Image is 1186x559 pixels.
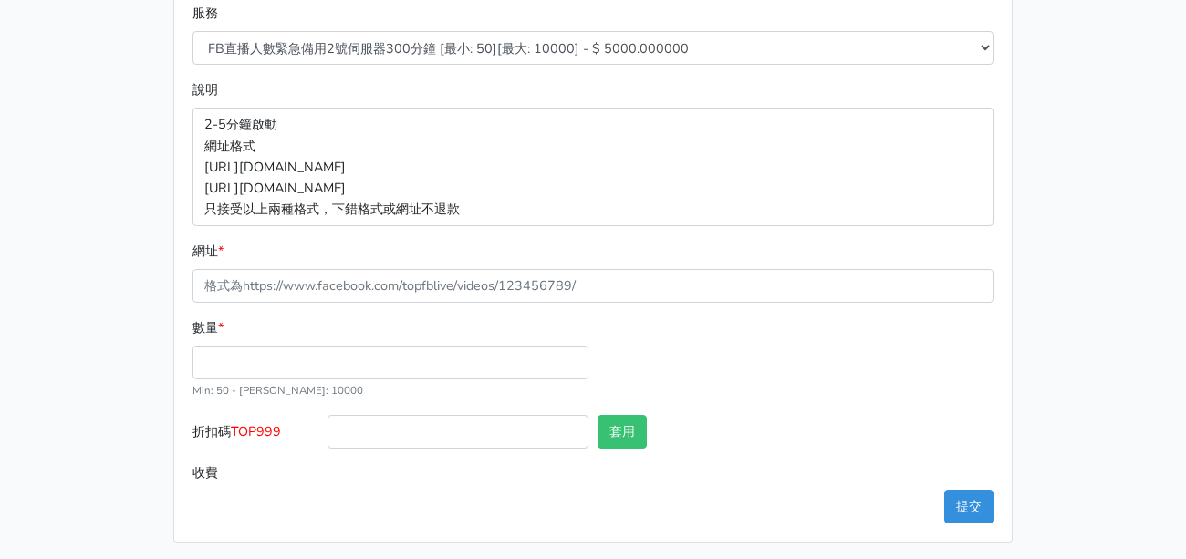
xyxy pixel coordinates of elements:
[192,79,218,100] label: 說明
[598,415,647,449] button: 套用
[188,415,323,456] label: 折扣碼
[192,241,224,262] label: 網址
[188,456,323,490] label: 收費
[192,383,363,398] small: Min: 50 - [PERSON_NAME]: 10000
[231,422,281,440] span: TOP999
[192,108,994,225] p: 2-5分鐘啟動 網址格式 [URL][DOMAIN_NAME] [URL][DOMAIN_NAME] 只接受以上兩種格式，下錯格式或網址不退款
[944,490,994,523] button: 提交
[192,317,224,338] label: 數量
[192,3,218,24] label: 服務
[192,269,994,303] input: 格式為https://www.facebook.com/topfblive/videos/123456789/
